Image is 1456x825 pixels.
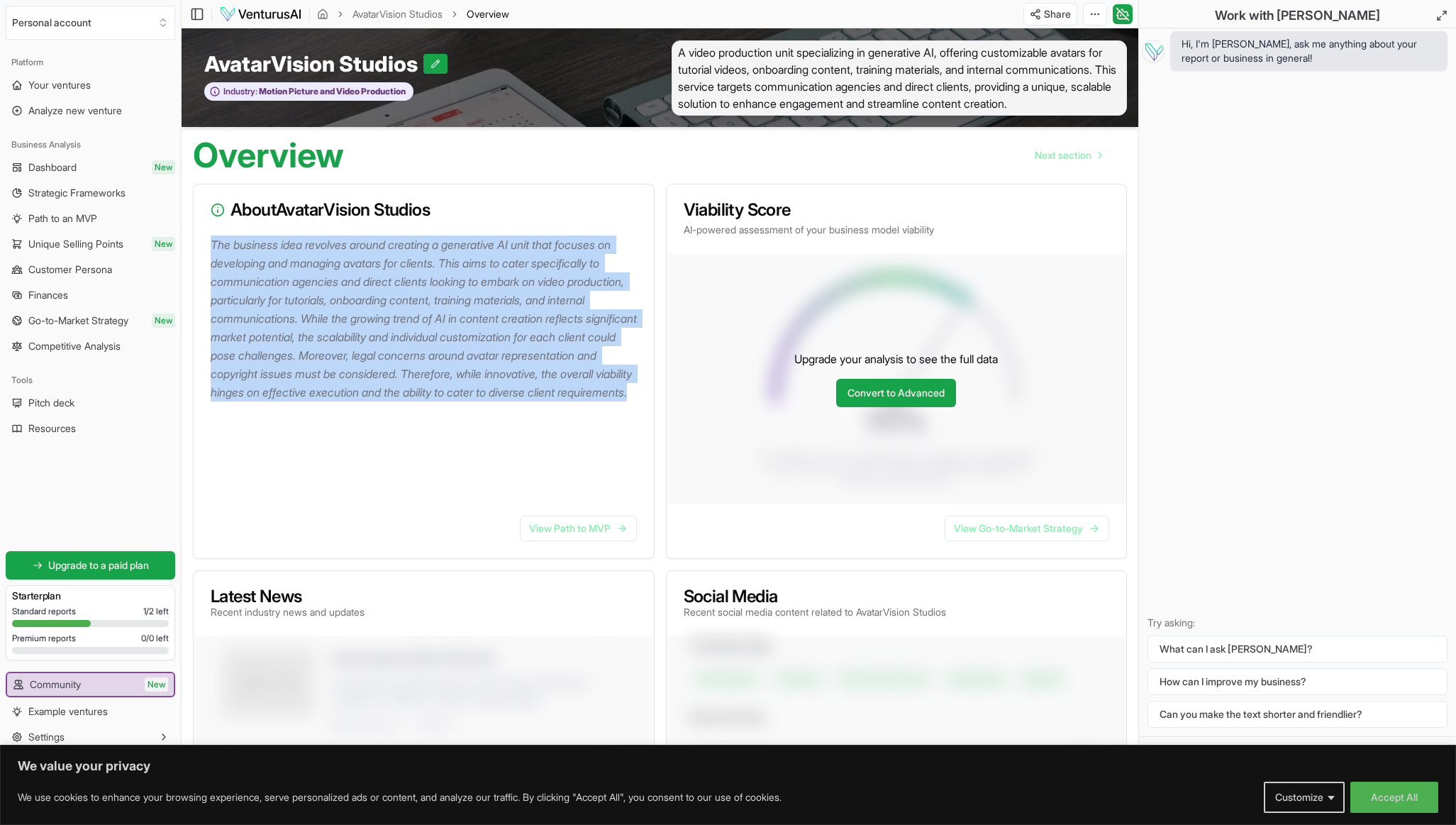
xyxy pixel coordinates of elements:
[6,369,175,392] div: Tools
[672,40,1128,116] span: A video production unit specializing in generative AI, offering customizable avatars for tutorial...
[1023,141,1113,170] a: Go to next page
[28,104,122,118] span: Analyze new venture
[1142,40,1165,62] img: Vera
[6,133,175,156] div: Business Analysis
[12,633,76,644] span: Premium reports
[28,262,112,277] span: Customer Persona
[12,589,169,603] h3: Starter plan
[6,417,175,440] a: Resources
[219,6,302,23] img: logo
[211,588,365,605] h3: Latest News
[28,186,126,200] span: Strategic Frameworks
[317,7,509,21] nav: breadcrumb
[152,237,175,251] span: New
[684,223,1110,237] p: AI-powered assessment of your business model viability
[1147,668,1447,695] button: How can I improve my business?
[28,396,74,410] span: Pitch deck
[223,86,257,97] span: Industry:
[6,309,175,332] a: Go-to-Market StrategyNew
[6,99,175,122] a: Analyze new venture
[18,758,1438,775] p: We value your privacy
[204,82,413,101] button: Industry:Motion Picture and Video Production
[204,51,423,77] span: AvatarVision Studios
[6,284,175,306] a: Finances
[18,789,782,806] p: We use cookies to enhance your browsing experience, serve personalized ads or content, and analyz...
[28,78,91,92] span: Your ventures
[28,160,77,175] span: Dashboard
[520,516,637,541] a: View Path to MVP
[6,74,175,96] a: Your ventures
[6,258,175,281] a: Customer Persona
[6,182,175,204] a: Strategic Frameworks
[352,7,443,21] a: AvatarVision Studios
[6,6,175,40] button: Select an organization
[1215,6,1380,26] h2: Work with [PERSON_NAME]
[211,201,637,218] h3: About AvatarVision Studios
[28,704,108,719] span: Example ventures
[6,726,175,748] button: Settings
[28,421,76,436] span: Resources
[152,314,175,328] span: New
[1182,37,1436,65] span: Hi, I'm [PERSON_NAME], ask me anything about your report or business in general!
[211,236,643,402] p: The business idea revolves around creating a generative AI unit that focuses on developing and ma...
[6,392,175,414] a: Pitch deck
[145,677,168,692] span: New
[143,606,169,617] span: 1 / 2 left
[28,339,121,353] span: Competitive Analysis
[28,314,128,328] span: Go-to-Market Strategy
[836,379,956,407] a: Convert to Advanced
[6,51,175,74] div: Platform
[1264,782,1345,813] button: Customize
[28,730,65,744] span: Settings
[1147,701,1447,728] button: Can you make the text shorter and friendlier?
[12,606,76,617] span: Standard reports
[6,335,175,358] a: Competitive Analysis
[6,700,175,723] a: Example ventures
[684,201,1110,218] h3: Viability Score
[6,233,175,255] a: Unique Selling PointsNew
[48,558,149,572] span: Upgrade to a paid plan
[6,156,175,179] a: DashboardNew
[257,86,406,97] span: Motion Picture and Video Production
[1147,616,1447,630] p: Try asking:
[1044,7,1071,21] span: Share
[684,605,946,619] p: Recent social media content related to AvatarVision Studios
[211,605,365,619] p: Recent industry news and updates
[152,160,175,175] span: New
[6,551,175,580] a: Upgrade to a paid plan
[6,207,175,230] a: Path to an MVP
[684,588,946,605] h3: Social Media
[1035,148,1091,162] span: Next section
[794,350,998,367] p: Upgrade your analysis to see the full data
[28,288,68,302] span: Finances
[30,677,81,692] span: Community
[28,237,123,251] span: Unique Selling Points
[467,7,509,21] span: Overview
[1147,636,1447,663] button: What can I ask [PERSON_NAME]?
[141,633,169,644] span: 0 / 0 left
[28,211,97,226] span: Path to an MVP
[7,673,174,696] a: CommunityNew
[1023,3,1077,26] button: Share
[1023,141,1113,170] nav: pagination
[193,138,344,172] h1: Overview
[945,516,1109,541] a: View Go-to-Market Strategy
[1350,782,1438,813] button: Accept All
